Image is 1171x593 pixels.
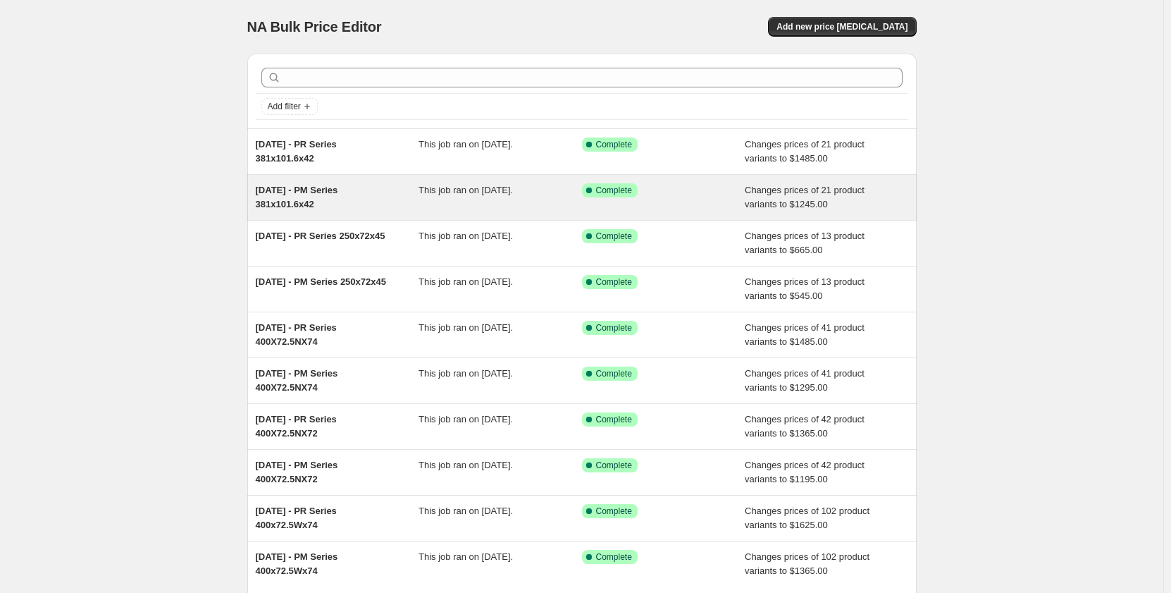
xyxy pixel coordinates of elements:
span: [DATE] - PM Series 400x72.5Wx74 [256,551,338,576]
span: Changes prices of 21 product variants to $1245.00 [745,185,865,209]
span: Complete [596,368,632,379]
span: [DATE] - PM Series 250x72x45 [256,276,386,287]
span: Changes prices of 21 product variants to $1485.00 [745,139,865,164]
span: Changes prices of 13 product variants to $545.00 [745,276,865,301]
span: [DATE] - PM Series 400X72.5NX74 [256,368,338,393]
span: This job ran on [DATE]. [419,185,513,195]
span: Changes prices of 41 product variants to $1295.00 [745,368,865,393]
span: Complete [596,139,632,150]
button: Add filter [261,98,318,115]
span: This job ran on [DATE]. [419,368,513,379]
span: Complete [596,322,632,334]
span: Add filter [268,101,301,112]
span: Changes prices of 41 product variants to $1485.00 [745,322,865,347]
span: [DATE] - PR Series 400X72.5NX72 [256,414,337,439]
span: This job ran on [DATE]. [419,460,513,470]
span: Changes prices of 102 product variants to $1365.00 [745,551,869,576]
span: Complete [596,460,632,471]
span: This job ran on [DATE]. [419,551,513,562]
span: [DATE] - PM Series 400X72.5NX72 [256,460,338,484]
button: Add new price [MEDICAL_DATA] [768,17,916,37]
span: Complete [596,276,632,288]
span: Complete [596,185,632,196]
span: Changes prices of 13 product variants to $665.00 [745,231,865,255]
span: [DATE] - PR Series 381x101.6x42 [256,139,337,164]
span: Complete [596,231,632,242]
span: [DATE] - PR Series 400x72.5Wx74 [256,506,337,530]
span: [DATE] - PR Series 250x72x45 [256,231,385,241]
span: [DATE] - PR Series 400X72.5NX74 [256,322,337,347]
span: This job ran on [DATE]. [419,322,513,333]
span: Complete [596,506,632,517]
span: This job ran on [DATE]. [419,414,513,424]
span: Complete [596,414,632,425]
span: [DATE] - PM Series 381x101.6x42 [256,185,338,209]
span: This job ran on [DATE]. [419,276,513,287]
span: Changes prices of 42 product variants to $1195.00 [745,460,865,484]
span: This job ran on [DATE]. [419,139,513,149]
span: Changes prices of 42 product variants to $1365.00 [745,414,865,439]
span: Add new price [MEDICAL_DATA] [776,21,907,32]
span: This job ran on [DATE]. [419,506,513,516]
span: Changes prices of 102 product variants to $1625.00 [745,506,869,530]
span: Complete [596,551,632,563]
span: NA Bulk Price Editor [247,19,382,35]
span: This job ran on [DATE]. [419,231,513,241]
